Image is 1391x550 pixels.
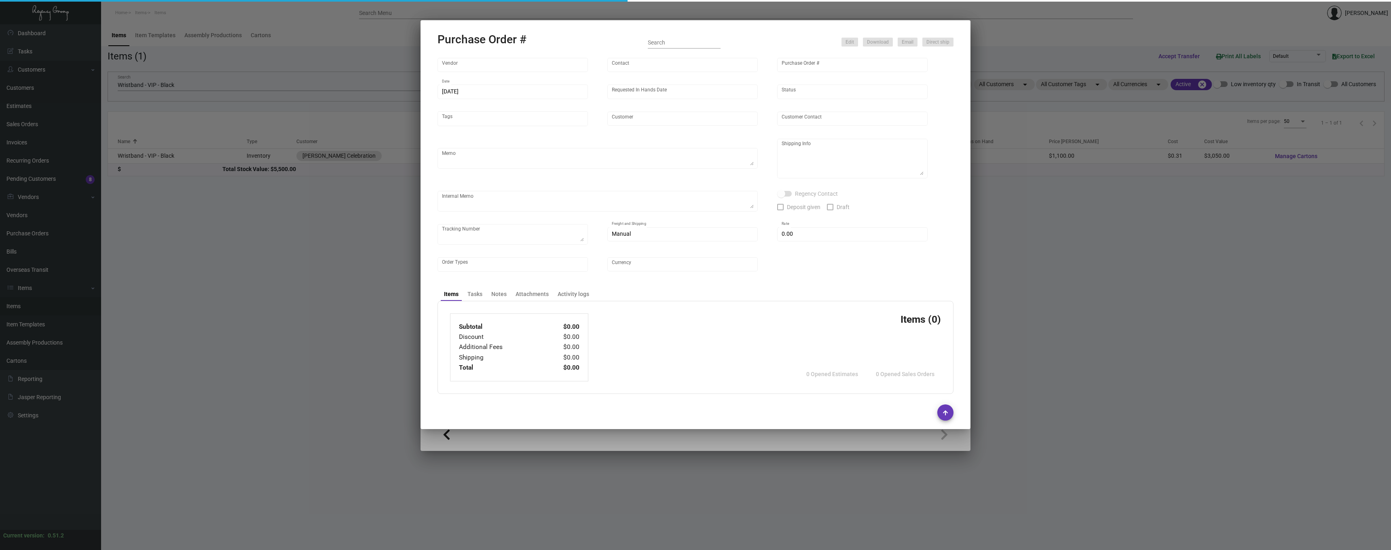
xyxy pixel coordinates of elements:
[795,189,838,199] span: Regency Contact
[546,342,580,352] td: $0.00
[867,39,889,46] span: Download
[459,322,546,332] td: Subtotal
[467,290,482,298] div: Tasks
[546,353,580,363] td: $0.00
[546,322,580,332] td: $0.00
[459,353,546,363] td: Shipping
[800,367,865,381] button: 0 Opened Estimates
[902,39,913,46] span: Email
[438,33,526,47] h2: Purchase Order #
[846,39,854,46] span: Edit
[876,371,934,377] span: 0 Opened Sales Orders
[863,38,893,47] button: Download
[558,290,589,298] div: Activity logs
[898,38,917,47] button: Email
[491,290,507,298] div: Notes
[546,363,580,373] td: $0.00
[546,332,580,342] td: $0.00
[48,531,64,540] div: 0.51.2
[516,290,549,298] div: Attachments
[837,202,850,212] span: Draft
[3,531,44,540] div: Current version:
[922,38,953,47] button: Direct ship
[901,313,941,325] h3: Items (0)
[841,38,858,47] button: Edit
[612,231,631,237] span: Manual
[459,332,546,342] td: Discount
[459,363,546,373] td: Total
[806,371,858,377] span: 0 Opened Estimates
[444,290,459,298] div: Items
[459,342,546,352] td: Additional Fees
[869,367,941,381] button: 0 Opened Sales Orders
[787,202,820,212] span: Deposit given
[926,39,949,46] span: Direct ship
